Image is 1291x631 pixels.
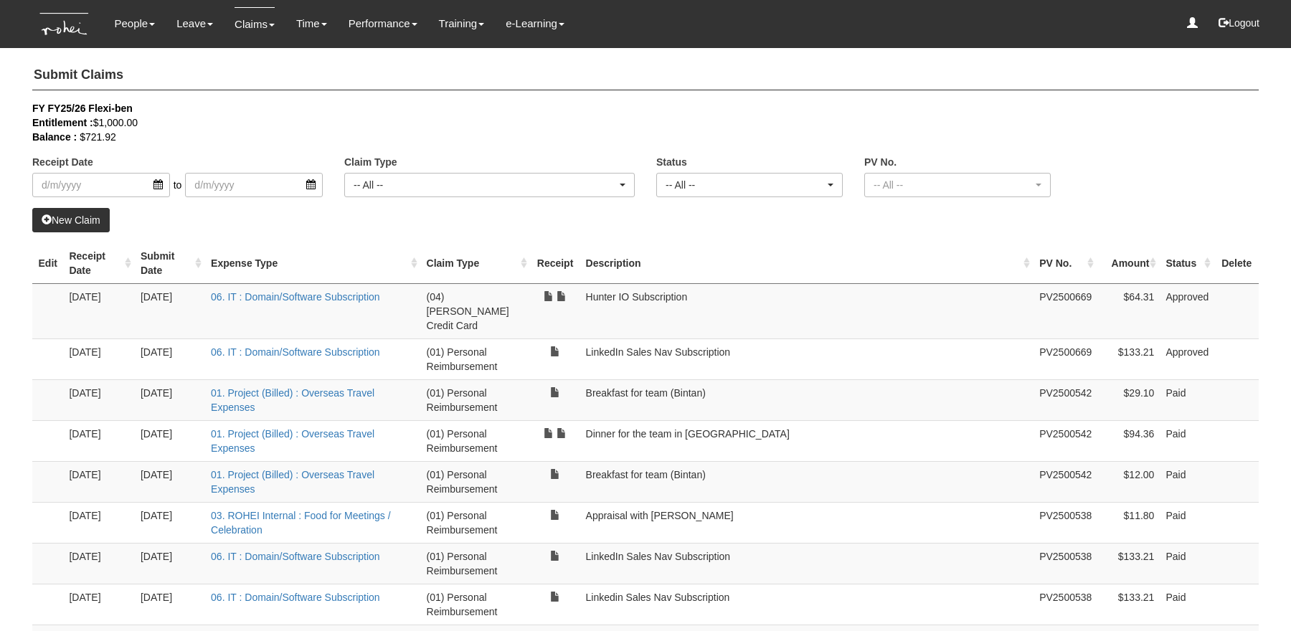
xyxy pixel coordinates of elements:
[63,283,135,338] td: [DATE]
[864,155,897,169] label: PV No.
[580,543,1034,584] td: LinkedIn Sales Nav Subscription
[1097,283,1160,338] td: $64.31
[580,502,1034,543] td: Appraisal with [PERSON_NAME]
[421,243,531,284] th: Claim Type : activate to sort column ascending
[506,7,564,40] a: e-Learning
[32,115,1237,130] div: $1,000.00
[421,584,531,625] td: (01) Personal Reimbursement
[439,7,485,40] a: Training
[176,7,213,40] a: Leave
[32,131,77,143] b: Balance :
[135,461,205,502] td: [DATE]
[1160,379,1214,420] td: Paid
[1160,502,1214,543] td: Paid
[235,7,275,41] a: Claims
[1034,461,1097,502] td: PV2500542
[211,510,391,536] a: 03. ROHEI Internal : Food for Meetings / Celebration
[421,543,531,584] td: (01) Personal Reimbursement
[211,346,380,358] a: 06. IT : Domain/Software Subscription
[63,243,135,284] th: Receipt Date : activate to sort column ascending
[170,173,186,197] span: to
[656,173,843,197] button: -- All --
[1097,461,1160,502] td: $12.00
[63,502,135,543] td: [DATE]
[1097,420,1160,461] td: $94.36
[296,7,327,40] a: Time
[421,283,531,338] td: (04) [PERSON_NAME] Credit Card
[211,291,380,303] a: 06. IT : Domain/Software Subscription
[32,243,63,284] th: Edit
[421,461,531,502] td: (01) Personal Reimbursement
[354,178,617,192] div: -- All --
[32,61,1259,90] h4: Submit Claims
[1034,379,1097,420] td: PV2500542
[32,155,93,169] label: Receipt Date
[666,178,825,192] div: -- All --
[211,592,380,603] a: 06. IT : Domain/Software Subscription
[32,103,133,114] b: FY FY25/26 Flexi-ben
[135,379,205,420] td: [DATE]
[1097,379,1160,420] td: $29.10
[1034,543,1097,584] td: PV2500538
[1160,420,1214,461] td: Paid
[135,243,205,284] th: Submit Date : activate to sort column ascending
[421,379,531,420] td: (01) Personal Reimbursement
[1160,584,1214,625] td: Paid
[63,379,135,420] td: [DATE]
[349,7,417,40] a: Performance
[1160,543,1214,584] td: Paid
[421,338,531,379] td: (01) Personal Reimbursement
[580,584,1034,625] td: Linkedin Sales Nav Subscription
[580,243,1034,284] th: Description : activate to sort column ascending
[656,155,687,169] label: Status
[1097,584,1160,625] td: $133.21
[1034,584,1097,625] td: PV2500538
[1097,338,1160,379] td: $133.21
[344,173,635,197] button: -- All --
[1097,243,1160,284] th: Amount : activate to sort column ascending
[32,208,110,232] a: New Claim
[114,7,155,40] a: People
[1097,502,1160,543] td: $11.80
[421,420,531,461] td: (01) Personal Reimbursement
[580,338,1034,379] td: LinkedIn Sales Nav Subscription
[135,584,205,625] td: [DATE]
[1034,338,1097,379] td: PV2500669
[135,543,205,584] td: [DATE]
[205,243,420,284] th: Expense Type : activate to sort column ascending
[580,420,1034,461] td: Dinner for the team in [GEOGRAPHIC_DATA]
[1160,461,1214,502] td: Paid
[63,461,135,502] td: [DATE]
[80,131,116,143] span: $721.92
[135,502,205,543] td: [DATE]
[1034,420,1097,461] td: PV2500542
[185,173,323,197] input: d/m/yyyy
[1160,283,1214,338] td: Approved
[531,243,580,284] th: Receipt
[1097,543,1160,584] td: $133.21
[211,387,374,413] a: 01. Project (Billed) : Overseas Travel Expenses
[63,420,135,461] td: [DATE]
[135,420,205,461] td: [DATE]
[1209,6,1269,40] button: Logout
[135,283,205,338] td: [DATE]
[1160,338,1214,379] td: Approved
[32,173,170,197] input: d/m/yyyy
[32,117,93,128] b: Entitlement :
[1034,243,1097,284] th: PV No. : activate to sort column ascending
[211,469,374,495] a: 01. Project (Billed) : Overseas Travel Expenses
[1160,243,1214,284] th: Status : activate to sort column ascending
[63,543,135,584] td: [DATE]
[580,379,1034,420] td: Breakfast for team (Bintan)
[1034,283,1097,338] td: PV2500669
[344,155,397,169] label: Claim Type
[63,584,135,625] td: [DATE]
[874,178,1033,192] div: -- All --
[1214,243,1259,284] th: Delete
[1034,502,1097,543] td: PV2500538
[135,338,205,379] td: [DATE]
[63,338,135,379] td: [DATE]
[580,461,1034,502] td: Breakfast for team (Bintan)
[211,551,380,562] a: 06. IT : Domain/Software Subscription
[421,502,531,543] td: (01) Personal Reimbursement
